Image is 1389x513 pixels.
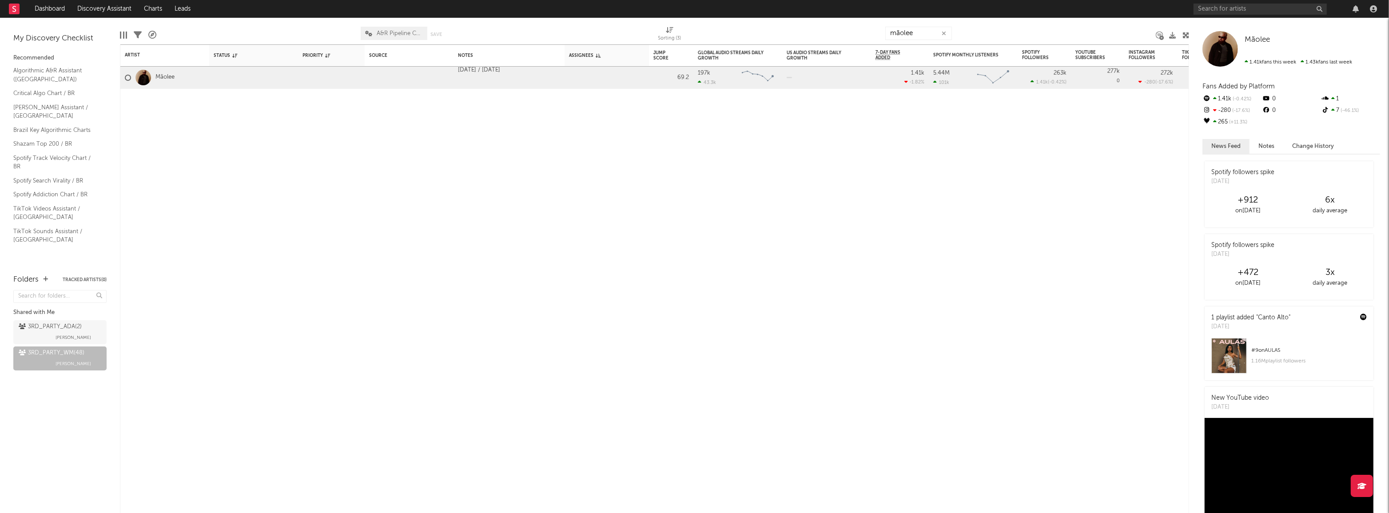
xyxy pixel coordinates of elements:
div: 6 x [1289,195,1371,206]
svg: Chart title [973,67,1013,89]
div: [DATE] [1211,403,1269,412]
span: Fans Added by Platform [1202,83,1275,90]
div: [DATE] / [DATE] [454,67,505,74]
div: 3RD_PARTY_WM ( 48 ) [19,348,84,358]
div: Edit Columns [120,22,127,48]
div: My Discovery Checklist [13,33,107,44]
div: Filters [134,22,142,48]
div: [DATE] [1211,322,1290,331]
div: on [DATE] [1207,206,1289,216]
span: -0.42 % [1049,80,1065,85]
span: A&R Pipeline Collaboration [377,31,423,36]
div: 265 [1202,116,1262,128]
div: Instagram Followers [1129,50,1160,60]
span: -17.6 % [1231,108,1250,113]
span: [PERSON_NAME] [56,358,91,369]
div: Jump Score [653,50,676,61]
button: Notes [1250,139,1283,154]
div: 5.44M [933,70,950,76]
button: Save [430,32,442,37]
div: Sorting (3) [658,22,681,48]
div: 1 [1321,93,1380,105]
div: 69.2 [653,72,689,83]
div: 3RD_PARTY_ADA ( 2 ) [19,322,82,332]
div: Notes [458,53,547,58]
div: Shared with Me [13,307,107,318]
div: Spotify Monthly Listeners [933,52,1000,58]
div: 0 [1262,93,1321,105]
a: Spotify Track Velocity Chart / BR [13,153,98,171]
a: #9onAULAS1.16Mplaylist followers [1205,338,1373,380]
div: -280 [1202,105,1262,116]
div: 43.3k [698,80,716,85]
div: 1 playlist added [1211,313,1290,322]
button: News Feed [1202,139,1250,154]
div: Priority [302,53,338,58]
div: 1.16M playlist followers [1251,356,1367,366]
a: Shazam Top 200 / BR [13,139,98,149]
span: [PERSON_NAME] [56,332,91,343]
div: 101k [933,80,949,85]
span: -46.1 % [1340,108,1359,113]
a: 3RD_PARTY_WM(48)[PERSON_NAME] [13,346,107,370]
div: on [DATE] [1207,278,1289,289]
div: 277k [1107,68,1120,74]
div: [DATE] [1211,177,1274,186]
div: 1.41k [911,70,924,76]
span: 7-Day Fans Added [876,50,911,60]
div: Global Audio Streams Daily Growth [698,50,764,61]
div: ( ) [1138,79,1173,85]
input: Search for artists [1194,4,1327,15]
span: +11.3 % [1228,120,1247,125]
span: 1.41k fans this week [1245,60,1296,65]
div: US Audio Streams Daily Growth [787,50,853,61]
div: daily average [1289,278,1371,289]
a: Brazil Key Algorithmic Charts [13,125,98,135]
div: Status [214,53,271,58]
div: 0 [1262,105,1321,116]
a: 3RD_PARTY_ADA(2)[PERSON_NAME] [13,320,107,344]
span: 1.43k fans last week [1245,60,1352,65]
div: daily average [1289,206,1371,216]
div: 3 x [1289,267,1371,278]
div: 1.41k [1202,93,1262,105]
div: A&R Pipeline [148,22,156,48]
div: New YouTube video [1211,394,1269,403]
div: +912 [1207,195,1289,206]
a: Algorithmic A&R Assistant ([GEOGRAPHIC_DATA]) [13,66,98,84]
div: Recommended [13,53,107,64]
div: Spotify followers spike [1211,241,1274,250]
div: [DATE] [1211,250,1274,259]
span: 1.41k [1036,80,1048,85]
input: Search for folders... [13,290,107,303]
div: Sorting ( 3 ) [658,33,681,44]
a: TikTok Videos Assistant / [GEOGRAPHIC_DATA] [13,204,98,222]
a: [PERSON_NAME] Assistant / [GEOGRAPHIC_DATA] [13,103,98,121]
a: Mãolee [155,74,175,81]
input: Search... [885,27,952,40]
div: 263k [1054,70,1067,76]
a: Critical Algo Chart / BR [13,88,98,98]
button: Tracked Artists(0) [63,278,107,282]
a: "Canto Alto" [1256,314,1290,321]
div: Spotify Followers [1022,50,1053,60]
button: Change History [1283,139,1343,154]
div: Artist [125,52,191,58]
div: ( ) [1031,79,1067,85]
a: Mãolee [1245,36,1270,44]
span: -17.6 % [1157,80,1172,85]
div: TikTok Followers [1182,50,1213,60]
div: 197k [698,70,710,76]
div: 0 [1075,67,1120,88]
div: Spotify followers spike [1211,168,1274,177]
div: +472 [1207,267,1289,278]
a: TikTok Sounds Assistant / [GEOGRAPHIC_DATA] [13,227,98,245]
a: Spotify Addiction Chart / BR [13,190,98,199]
svg: Chart title [738,67,778,89]
div: Folders [13,274,39,285]
div: -1.82 % [904,79,924,85]
div: 272k [1161,70,1173,76]
span: -280 [1144,80,1155,85]
div: Source [369,53,427,58]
